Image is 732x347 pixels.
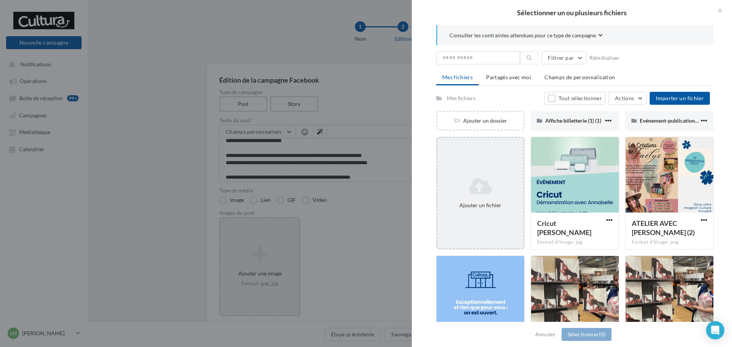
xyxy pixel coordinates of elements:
span: Affiche billetterie (1) (1) [545,117,601,124]
span: (0) [599,331,605,337]
button: Réinitialiser [586,53,623,62]
button: Actions [608,92,647,105]
span: Champs de personnalisation [544,74,615,80]
button: Annuler [532,330,559,339]
button: Importer un fichier [650,92,710,105]
div: Mes fichiers [447,94,475,102]
div: Ajouter un fichier [440,201,520,209]
button: Tout sélectionner [544,92,605,105]
div: Ajouter un dossier [437,117,523,125]
span: Mes fichiers [442,74,473,80]
span: Cricut annabelle [537,219,591,237]
div: Open Intercom Messenger [706,321,724,339]
span: Evénement-publication-Facebook [640,117,720,124]
button: Filtrer par [541,51,586,64]
div: Format d'image: jpg [537,239,613,246]
button: Consulter les contraintes attendues pour ce type de campagne [449,31,603,41]
button: Sélectionner(0) [562,328,612,341]
h2: Sélectionner un ou plusieurs fichiers [424,9,720,16]
span: Importer un fichier [656,95,704,101]
div: Format d'image: png [632,239,707,246]
span: Partagés avec moi [486,74,531,80]
span: Actions [615,95,634,101]
span: Consulter les contraintes attendues pour ce type de campagne [449,32,596,39]
span: ATELIER AVEC JULIE (2) [632,219,695,237]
